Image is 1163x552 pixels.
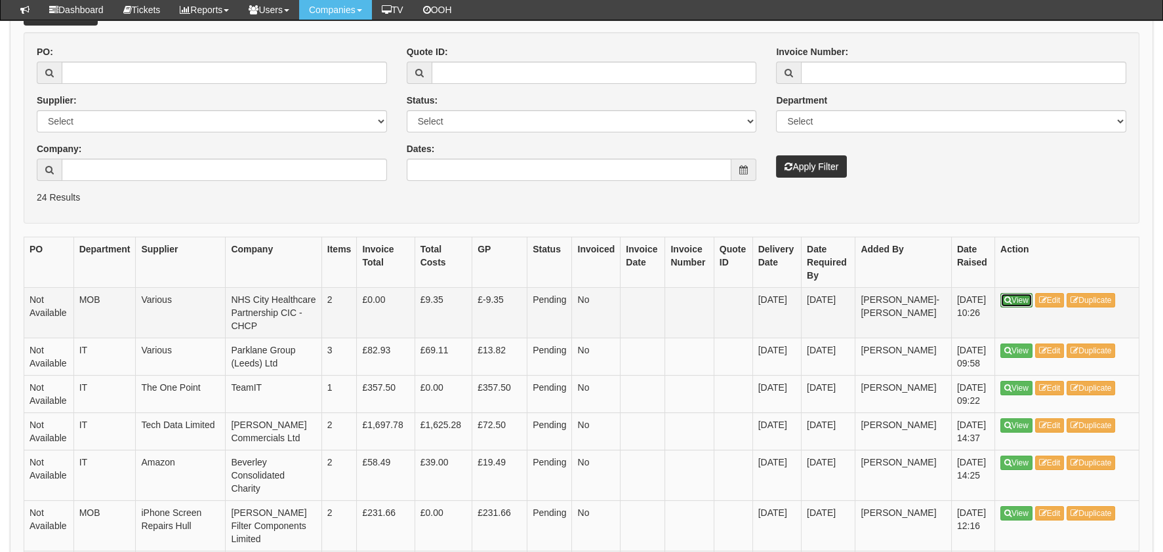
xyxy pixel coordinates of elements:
[226,338,321,375] td: Parklane Group (Leeds) Ltd
[855,375,952,412] td: [PERSON_NAME]
[776,45,848,58] label: Invoice Number:
[527,338,572,375] td: Pending
[951,450,994,500] td: [DATE] 14:25
[415,500,472,551] td: £0.00
[801,338,855,375] td: [DATE]
[226,237,321,287] th: Company
[855,338,952,375] td: [PERSON_NAME]
[752,237,801,287] th: Delivery Date
[472,500,527,551] td: £231.66
[136,338,226,375] td: Various
[472,450,527,500] td: £19.49
[1067,418,1115,433] a: Duplicate
[407,45,448,58] label: Quote ID:
[357,287,415,338] td: £0.00
[951,237,994,287] th: Date Raised
[226,500,321,551] td: [PERSON_NAME] Filter Components Limited
[415,375,472,412] td: £0.00
[855,450,952,500] td: [PERSON_NAME]
[415,338,472,375] td: £69.11
[73,500,136,551] td: MOB
[776,94,827,107] label: Department
[527,287,572,338] td: Pending
[73,450,136,500] td: IT
[357,412,415,450] td: £1,697.78
[357,500,415,551] td: £231.66
[1035,418,1065,433] a: Edit
[136,412,226,450] td: Tech Data Limited
[73,287,136,338] td: MOB
[572,338,621,375] td: No
[801,412,855,450] td: [DATE]
[1067,293,1115,307] a: Duplicate
[226,450,321,500] td: Beverley Consolidated Charity
[73,338,136,375] td: IT
[1000,418,1032,433] a: View
[24,375,74,412] td: Not Available
[136,375,226,412] td: The One Point
[527,375,572,412] td: Pending
[472,338,527,375] td: £13.82
[24,450,74,500] td: Not Available
[1067,456,1115,470] a: Duplicate
[752,287,801,338] td: [DATE]
[855,412,952,450] td: [PERSON_NAME]
[714,237,752,287] th: Quote ID
[24,287,74,338] td: Not Available
[855,500,952,551] td: [PERSON_NAME]
[752,338,801,375] td: [DATE]
[357,237,415,287] th: Invoice Total
[321,287,357,338] td: 2
[24,500,74,551] td: Not Available
[415,237,472,287] th: Total Costs
[1035,381,1065,395] a: Edit
[136,450,226,500] td: Amazon
[1067,381,1115,395] a: Duplicate
[472,287,527,338] td: £-9.35
[357,375,415,412] td: £357.50
[951,500,994,551] td: [DATE] 12:16
[752,412,801,450] td: [DATE]
[1067,506,1115,521] a: Duplicate
[136,237,226,287] th: Supplier
[801,450,855,500] td: [DATE]
[1035,456,1065,470] a: Edit
[472,237,527,287] th: GP
[415,287,472,338] td: £9.35
[621,237,665,287] th: Invoice Date
[357,338,415,375] td: £82.93
[1000,344,1032,358] a: View
[136,500,226,551] td: iPhone Screen Repairs Hull
[321,500,357,551] td: 2
[572,237,621,287] th: Invoiced
[1000,506,1032,521] a: View
[472,375,527,412] td: £357.50
[752,450,801,500] td: [DATE]
[572,287,621,338] td: No
[776,155,847,178] button: Apply Filter
[321,412,357,450] td: 2
[527,237,572,287] th: Status
[855,287,952,338] td: [PERSON_NAME]-[PERSON_NAME]
[752,375,801,412] td: [DATE]
[572,412,621,450] td: No
[321,375,357,412] td: 1
[1035,506,1065,521] a: Edit
[855,237,952,287] th: Added By
[527,450,572,500] td: Pending
[415,412,472,450] td: £1,625.28
[73,237,136,287] th: Department
[321,237,357,287] th: Items
[37,45,53,58] label: PO:
[24,237,74,287] th: PO
[572,500,621,551] td: No
[357,450,415,500] td: £58.49
[572,450,621,500] td: No
[37,142,81,155] label: Company:
[1035,293,1065,307] a: Edit
[527,500,572,551] td: Pending
[1000,381,1032,395] a: View
[24,412,74,450] td: Not Available
[995,237,1139,287] th: Action
[801,287,855,338] td: [DATE]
